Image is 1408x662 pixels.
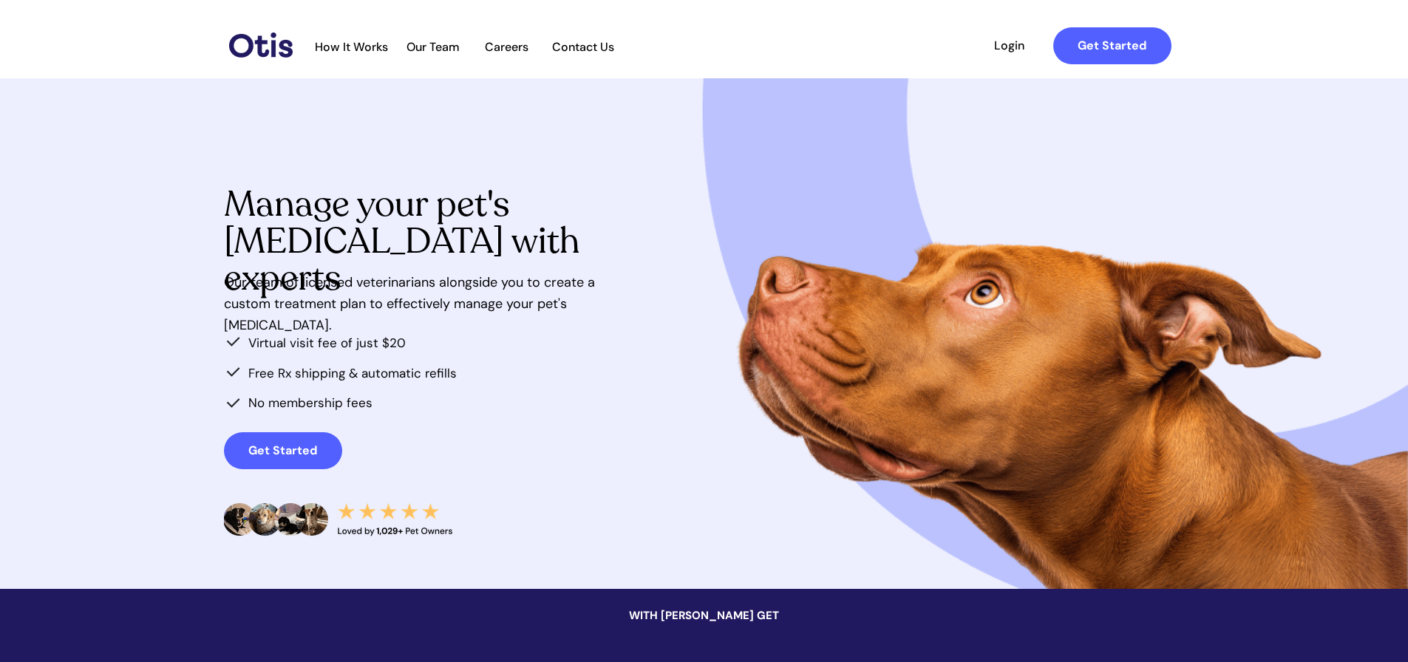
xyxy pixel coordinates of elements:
[248,443,317,458] strong: Get Started
[397,40,469,54] span: Our Team
[1078,38,1146,53] strong: Get Started
[224,180,579,302] span: Manage your pet's [MEDICAL_DATA] with experts
[224,432,342,469] a: Get Started
[397,40,469,55] a: Our Team
[307,40,395,54] span: How It Works
[248,335,406,351] span: Virtual visit fee of just $20
[471,40,543,54] span: Careers
[976,27,1044,64] a: Login
[248,395,373,411] span: No membership fees
[471,40,543,55] a: Careers
[976,38,1044,52] span: Login
[224,273,595,334] span: Our team of licensed veterinarians alongside you to create a custom treatment plan to effectively...
[629,608,779,623] span: WITH [PERSON_NAME] GET
[307,40,395,55] a: How It Works
[1053,27,1171,64] a: Get Started
[545,40,622,54] span: Contact Us
[545,40,622,55] a: Contact Us
[248,365,457,381] span: Free Rx shipping & automatic refills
